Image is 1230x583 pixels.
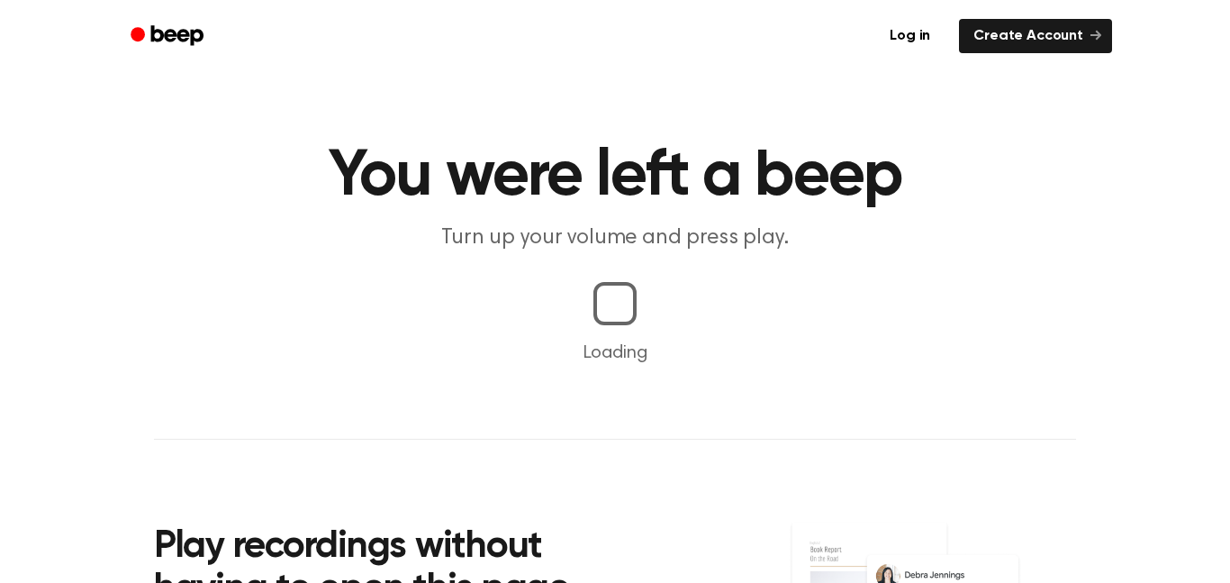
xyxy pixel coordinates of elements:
h1: You were left a beep [154,144,1076,209]
p: Loading [22,340,1208,367]
a: Log in [872,15,948,57]
a: Create Account [959,19,1112,53]
a: Beep [118,19,220,54]
p: Turn up your volume and press play. [269,223,961,253]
